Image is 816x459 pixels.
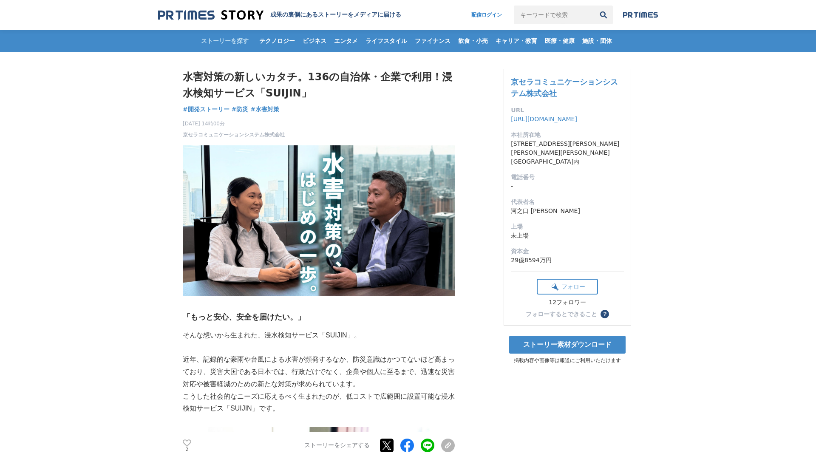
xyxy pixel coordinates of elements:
img: prtimes [623,11,658,18]
h3: 「もっと安心、安全を届けたい。」 [183,311,455,323]
dt: 本社所在地 [511,130,624,139]
a: 京セラコミュニケーションシステム株式会社 [511,77,618,98]
span: エンタメ [331,37,361,45]
a: #防災 [232,105,249,114]
p: 2 [183,448,191,452]
dd: [STREET_ADDRESS][PERSON_NAME][PERSON_NAME][PERSON_NAME] [GEOGRAPHIC_DATA]内 [511,139,624,166]
a: ストーリー素材ダウンロード [509,336,626,354]
div: フォローするとできること [526,311,597,317]
a: テクノロジー [256,30,298,52]
a: 施設・団体 [579,30,615,52]
input: キーワードで検索 [514,6,594,24]
button: 検索 [594,6,613,24]
span: ？ [602,311,608,317]
img: thumbnail_c9db57e0-a287-11f0-ad71-99fdea1ccf6c.png [183,145,455,296]
span: #開発ストーリー [183,105,229,113]
a: #水害対策 [250,105,279,114]
a: 京セラコミュニケーションシステム株式会社 [183,131,285,139]
dt: 電話番号 [511,173,624,182]
a: ライフスタイル [362,30,411,52]
span: 医療・健康 [541,37,578,45]
h2: 成果の裏側にあるストーリーをメディアに届ける [270,11,401,19]
span: [DATE] 14時00分 [183,120,285,127]
dt: 代表者名 [511,198,624,207]
a: ファイナンス [411,30,454,52]
p: 掲載内容や画像等は報道にご利用いただけます [504,357,631,364]
a: 配信ログイン [463,6,510,24]
dd: 未上場 [511,231,624,240]
dd: 29億8594万円 [511,256,624,265]
span: ビジネス [299,37,330,45]
span: 施設・団体 [579,37,615,45]
dt: 資本金 [511,247,624,256]
a: [URL][DOMAIN_NAME] [511,116,577,122]
p: そんな想いから生まれた、浸水検知サービス「SUIJIN」。 [183,329,455,342]
span: #防災 [232,105,249,113]
a: 飲食・小売 [455,30,491,52]
span: 飲食・小売 [455,37,491,45]
a: キャリア・教育 [492,30,541,52]
span: ファイナンス [411,37,454,45]
p: ストーリーをシェアする [304,442,370,450]
span: キャリア・教育 [492,37,541,45]
img: 成果の裏側にあるストーリーをメディアに届ける [158,9,263,21]
button: ？ [601,310,609,318]
a: ビジネス [299,30,330,52]
button: フォロー [537,279,598,295]
div: 12フォロワー [537,299,598,306]
p: こうした社会的なニーズに応えるべく生まれたのが、低コストで広範囲に設置可能な浸水検知サービス「SUIJIN」です。 [183,391,455,415]
span: テクノロジー [256,37,298,45]
h1: 水害対策の新しいカタチ。136の自治体・企業で利用！浸水検知サービス「SUIJIN」 [183,69,455,102]
dt: URL [511,106,624,115]
a: エンタメ [331,30,361,52]
span: #水害対策 [250,105,279,113]
dd: - [511,182,624,191]
a: 成果の裏側にあるストーリーをメディアに届ける 成果の裏側にあるストーリーをメディアに届ける [158,9,401,21]
p: 近年、記録的な豪雨や台風による水害が頻発するなか、防災意識はかつてないほど高まっており、災害大国である日本では、行政だけでなく、企業や個人に至るまで、迅速な災害対応や被害軽減のための新たな対策が... [183,354,455,390]
a: #開発ストーリー [183,105,229,114]
span: ライフスタイル [362,37,411,45]
dt: 上場 [511,222,624,231]
a: 医療・健康 [541,30,578,52]
dd: 河之口 [PERSON_NAME] [511,207,624,215]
